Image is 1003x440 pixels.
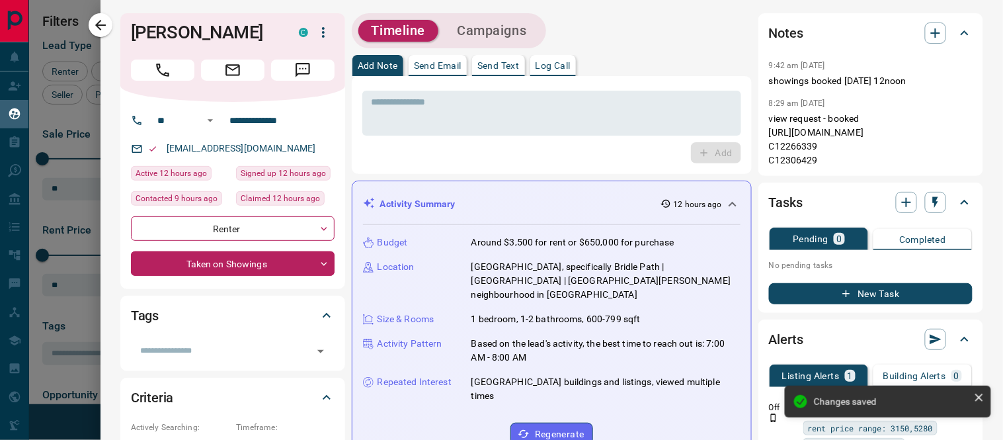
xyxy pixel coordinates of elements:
[471,260,741,302] p: [GEOGRAPHIC_DATA], specifically Bridle Path | [GEOGRAPHIC_DATA] | [GEOGRAPHIC_DATA][PERSON_NAME] ...
[471,375,741,403] p: [GEOGRAPHIC_DATA] buildings and listings, viewed multiple times
[236,421,335,433] p: Timeframe:
[311,342,330,361] button: Open
[202,112,218,128] button: Open
[814,396,969,407] div: Changes saved
[836,234,842,243] p: 0
[131,387,174,408] h2: Criteria
[883,371,946,380] p: Building Alerts
[271,60,335,81] span: Message
[167,143,316,154] a: [EMAIL_ADDRESS][DOMAIN_NAME]
[131,60,194,81] span: Call
[358,20,439,42] button: Timeline
[793,234,828,243] p: Pending
[131,421,229,433] p: Actively Searching:
[201,60,264,81] span: Email
[358,61,398,70] p: Add Note
[674,198,722,210] p: 12 hours ago
[363,192,741,216] div: Activity Summary12 hours ago
[131,300,335,331] div: Tags
[769,283,973,304] button: New Task
[236,166,335,185] div: Tue Sep 16 2025
[769,17,973,49] div: Notes
[299,28,308,37] div: condos.ca
[899,235,946,244] p: Completed
[131,22,279,43] h1: [PERSON_NAME]
[782,371,840,380] p: Listing Alerts
[414,61,461,70] p: Send Email
[477,61,520,70] p: Send Text
[769,192,803,213] h2: Tasks
[471,337,741,365] p: Based on the lead's activity, the best time to reach out is: 7:00 AM - 8:00 AM
[131,166,229,185] div: Tue Sep 16 2025
[769,324,973,355] div: Alerts
[131,305,159,326] h2: Tags
[136,192,218,205] span: Contacted 9 hours ago
[769,61,825,70] p: 9:42 am [DATE]
[131,251,335,276] div: Taken on Showings
[378,312,434,326] p: Size & Rooms
[378,236,408,249] p: Budget
[769,74,973,88] p: showings booked [DATE] 12noon
[769,414,778,423] svg: Push Notification Only
[241,167,326,180] span: Signed up 12 hours ago
[848,371,853,380] p: 1
[378,375,452,389] p: Repeated Interest
[131,191,229,210] div: Tue Sep 16 2025
[769,112,973,167] p: view request - booked [URL][DOMAIN_NAME] C12266339 C12306429
[769,22,803,44] h2: Notes
[148,144,157,154] svg: Email Valid
[378,260,415,274] p: Location
[769,402,795,414] p: Off
[444,20,540,42] button: Campaigns
[136,167,207,180] span: Active 12 hours ago
[378,337,442,351] p: Activity Pattern
[769,255,973,275] p: No pending tasks
[769,99,825,108] p: 8:29 am [DATE]
[471,312,641,326] p: 1 bedroom, 1-2 bathrooms, 600-799 sqft
[471,236,674,249] p: Around $3,500 for rent or $650,000 for purchase
[131,216,335,241] div: Renter
[954,371,959,380] p: 0
[380,197,456,211] p: Activity Summary
[241,192,320,205] span: Claimed 12 hours ago
[769,187,973,218] div: Tasks
[769,329,803,350] h2: Alerts
[536,61,571,70] p: Log Call
[236,191,335,210] div: Tue Sep 16 2025
[131,382,335,414] div: Criteria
